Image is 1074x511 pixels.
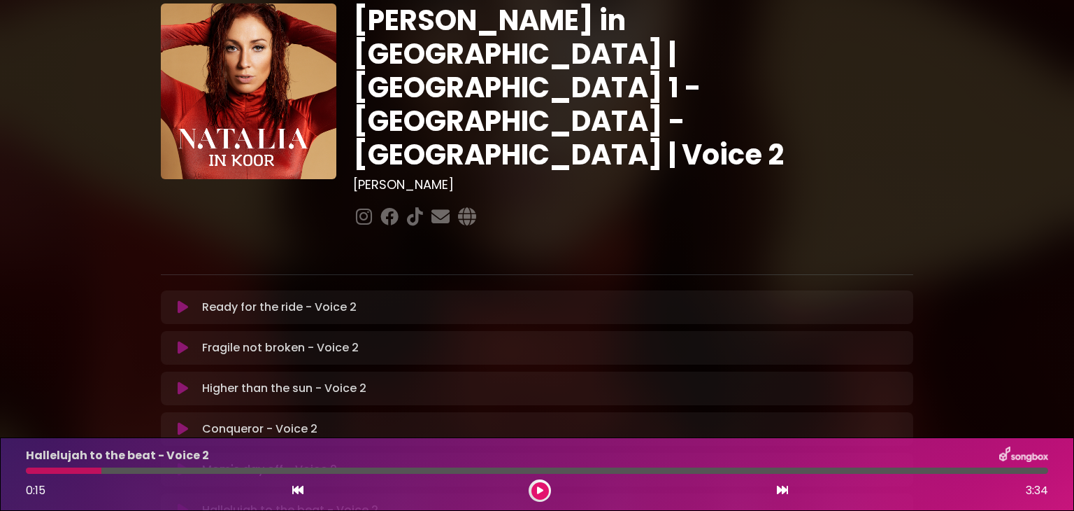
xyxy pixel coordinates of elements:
p: Fragile not broken - Voice 2 [202,339,359,356]
p: Conqueror - Voice 2 [202,421,317,437]
p: Higher than the sun - Voice 2 [202,380,366,397]
h3: [PERSON_NAME] [353,177,913,192]
span: 0:15 [26,482,45,498]
img: songbox-logo-white.png [999,447,1048,465]
img: YTVS25JmS9CLUqXqkEhs [161,3,336,179]
span: 3:34 [1026,482,1048,499]
h1: [PERSON_NAME] in [GEOGRAPHIC_DATA] | [GEOGRAPHIC_DATA] 1 - [GEOGRAPHIC_DATA] - [GEOGRAPHIC_DATA] ... [353,3,913,171]
p: Ready for the ride - Voice 2 [202,299,357,316]
p: Hallelujah to the beat - Voice 2 [26,447,209,464]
